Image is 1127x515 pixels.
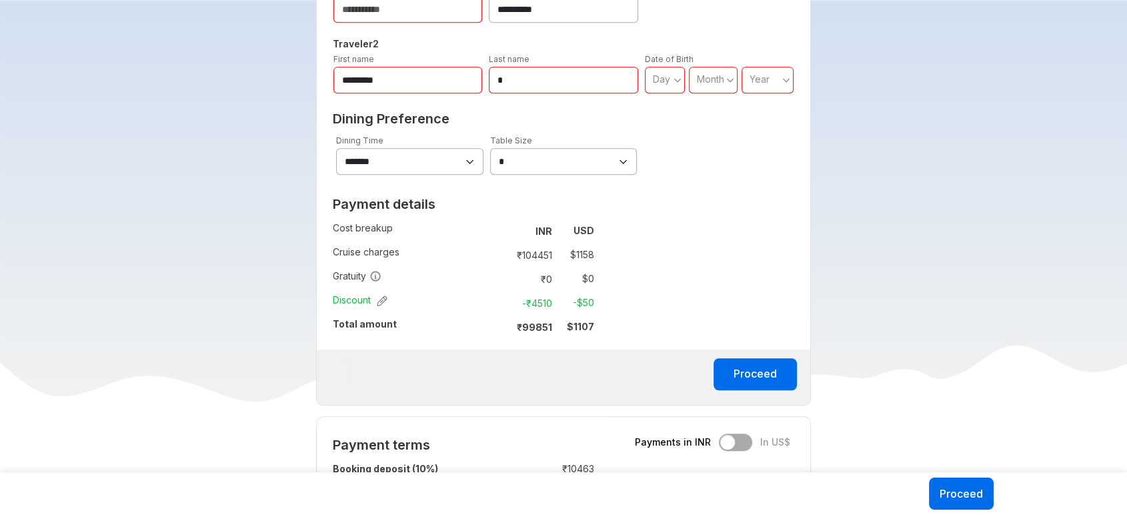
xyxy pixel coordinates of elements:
strong: ₹ 99851 [517,322,552,333]
td: -$ 50 [557,294,594,312]
h2: Payment terms [333,437,594,453]
span: Month [697,73,724,85]
td: : [495,219,501,243]
td: : [495,243,501,267]
strong: Booking deposit (10%) [333,463,438,474]
td: ₹ 0 [501,270,557,288]
svg: angle down [726,73,734,87]
span: Gratuity [333,270,381,283]
td: -₹ 4510 [501,294,557,312]
strong: Total amount [333,318,397,330]
td: : [495,267,501,291]
td: Cost breakup [333,219,495,243]
label: Dining Time [336,135,383,145]
h2: Payment details [333,196,594,212]
span: Discount [333,294,387,307]
td: $ 0 [557,270,594,288]
td: ₹ 10463 [515,460,594,494]
h2: Dining Preference [333,111,795,127]
label: First name [333,54,374,64]
strong: INR [535,225,552,237]
h5: Traveler 2 [330,36,798,52]
td: Cruise charges [333,243,495,267]
label: Date of Birth [645,54,694,64]
button: Proceed [929,478,994,510]
td: : [495,291,501,315]
td: : [495,315,501,339]
span: Year [750,73,770,85]
td: ₹ 104451 [501,245,557,264]
span: In US$ [760,436,790,449]
strong: USD [574,225,594,236]
svg: angle down [674,73,682,87]
span: Day [653,73,670,85]
svg: angle down [782,73,790,87]
strong: $ 1107 [567,321,594,332]
td: $ 1158 [557,245,594,264]
button: Proceed [714,358,797,390]
td: : [508,460,515,494]
label: Last name [489,54,529,64]
span: Payments in INR [635,436,711,449]
label: Table Size [490,135,532,145]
